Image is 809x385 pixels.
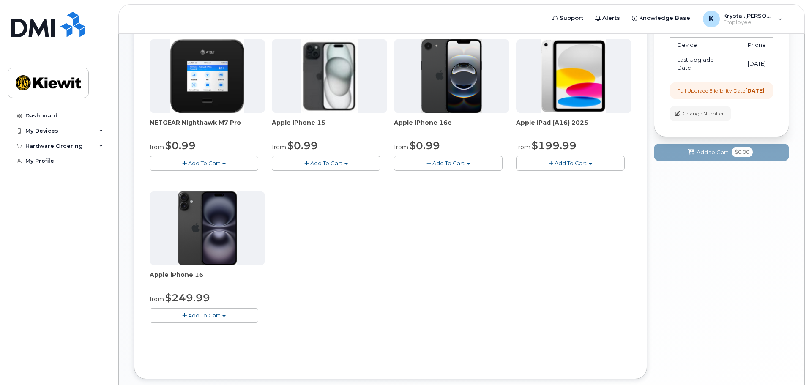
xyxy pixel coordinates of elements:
[272,156,380,171] button: Add To Cart
[697,11,789,27] div: Krystal.Montgomery
[560,14,583,22] span: Support
[532,139,577,152] span: $199.99
[150,308,258,323] button: Add To Cart
[150,270,265,287] div: Apple iPhone 16
[732,147,753,157] span: $0.00
[723,12,774,19] span: Krystal.[PERSON_NAME]
[723,19,774,26] span: Employee
[547,10,589,27] a: Support
[150,143,164,151] small: from
[394,118,509,135] div: Apple iPhone 16e
[626,10,696,27] a: Knowledge Base
[670,106,731,121] button: Change Number
[709,14,714,24] span: K
[541,39,606,113] img: iPad_A16.PNG
[188,160,220,167] span: Add To Cart
[150,118,265,135] div: NETGEAR Nighthawk M7 Pro
[432,160,465,167] span: Add To Cart
[683,110,724,117] span: Change Number
[726,52,773,75] td: [DATE]
[555,160,587,167] span: Add To Cart
[639,14,690,22] span: Knowledge Base
[654,144,789,161] button: Add to Cart $0.00
[178,191,237,265] img: iphone_16_plus.png
[410,139,440,152] span: $0.99
[516,156,625,171] button: Add To Cart
[310,160,342,167] span: Add To Cart
[394,156,503,171] button: Add To Cart
[287,139,318,152] span: $0.99
[726,38,773,53] td: iPhone
[516,143,530,151] small: from
[394,143,408,151] small: from
[772,348,803,379] iframe: Messenger Launcher
[421,39,482,113] img: iphone16e.png
[165,292,210,304] span: $249.99
[272,118,387,135] div: Apple iPhone 15
[301,39,358,113] img: iphone15.jpg
[150,295,164,303] small: from
[745,87,765,94] strong: [DATE]
[165,139,196,152] span: $0.99
[602,14,620,22] span: Alerts
[697,148,728,156] span: Add to Cart
[670,38,726,53] td: Device
[516,118,631,135] div: Apple iPad (A16) 2025
[677,87,765,94] div: Full Upgrade Eligibility Date
[589,10,626,27] a: Alerts
[272,143,286,151] small: from
[670,52,726,75] td: Last Upgrade Date
[170,39,245,113] img: nighthawk_m7_pro.png
[188,312,220,319] span: Add To Cart
[150,156,258,171] button: Add To Cart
